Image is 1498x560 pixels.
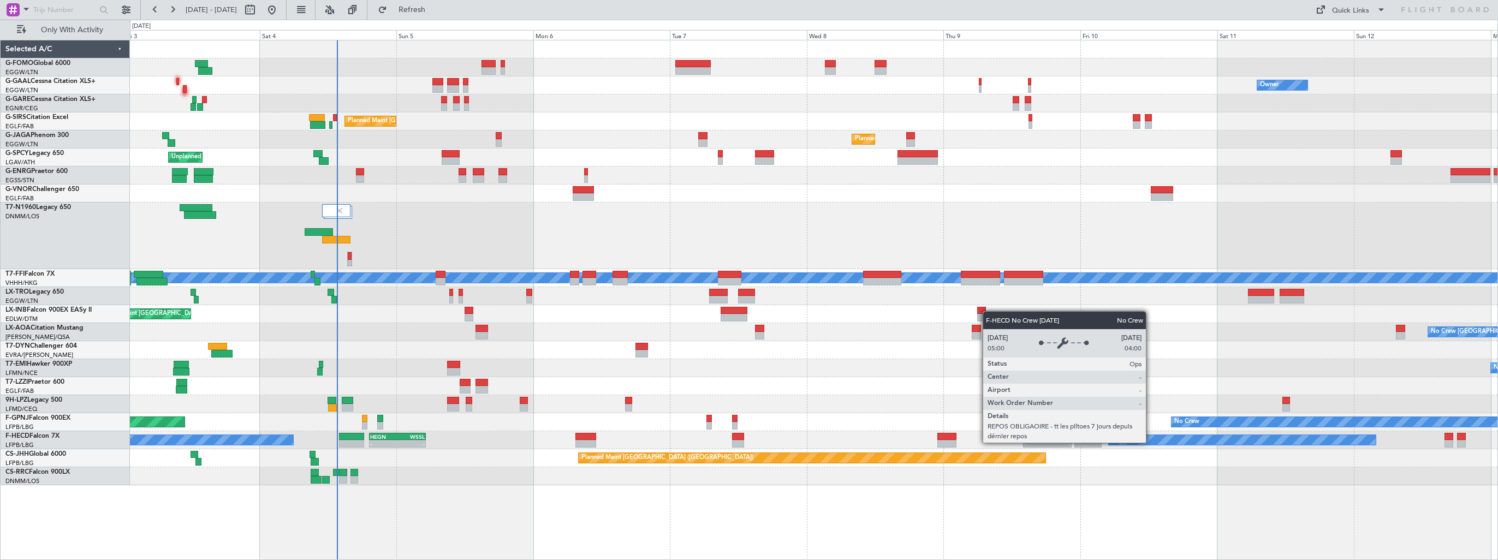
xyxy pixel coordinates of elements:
div: Sun 5 [396,30,533,40]
div: WSSL [397,433,425,440]
a: G-SIRSCitation Excel [5,114,68,121]
div: - [397,440,425,447]
a: EGLF/FAB [5,194,34,202]
a: LFPB/LBG [5,423,34,431]
a: G-GARECessna Citation XLS+ [5,96,96,103]
a: G-FOMOGlobal 6000 [5,60,70,67]
div: - [370,440,397,447]
a: LX-INBFalcon 900EX EASy II [5,307,92,313]
span: T7-N1960 [5,204,36,211]
a: LFPB/LBG [5,459,34,467]
a: 9H-LPZLegacy 500 [5,397,62,403]
a: LFPB/LBG [5,441,34,449]
div: ZBAA [1024,433,1048,440]
a: F-HECDFalcon 7X [5,433,60,439]
span: T7-EMI [5,361,27,367]
span: 9H-LPZ [5,397,27,403]
a: VHHH/HKG [5,279,38,287]
a: CS-RRCFalcon 900LX [5,469,70,475]
a: LFMN/NCE [5,369,38,377]
a: [PERSON_NAME]/QSA [5,333,70,341]
div: Sat 4 [260,30,397,40]
span: G-VNOR [5,186,32,193]
a: EGLF/FAB [5,387,34,395]
div: Planned Maint [GEOGRAPHIC_DATA] [97,306,201,322]
div: - [1047,440,1071,447]
div: - [1024,440,1048,447]
div: Fri 10 [1080,30,1217,40]
span: T7-DYN [5,343,30,349]
button: Quick Links [1310,1,1391,19]
span: CS-RRC [5,469,29,475]
div: HEGN [370,433,397,440]
div: No Crew [1174,414,1199,430]
img: gray-close.svg [335,206,344,216]
div: Sat 11 [1217,30,1354,40]
span: G-GAAL [5,78,31,85]
a: LX-AOACitation Mustang [5,325,84,331]
div: Sun 12 [1354,30,1491,40]
a: EGGW/LTN [5,86,38,94]
span: F-GPNJ [5,415,29,421]
div: Planned Maint [GEOGRAPHIC_DATA] ([GEOGRAPHIC_DATA]) [581,450,753,466]
button: Only With Activity [12,21,118,39]
span: G-JAGA [5,132,31,139]
a: LX-TROLegacy 650 [5,289,64,295]
a: T7-DYNChallenger 604 [5,343,77,349]
span: F-HECD [5,433,29,439]
span: G-FOMO [5,60,33,67]
span: G-ENRG [5,168,31,175]
a: EGNR/CEG [5,104,38,112]
div: Planned Maint [GEOGRAPHIC_DATA] ([GEOGRAPHIC_DATA]) [348,113,520,129]
a: DNMM/LOS [5,212,39,221]
div: Fri 3 [123,30,260,40]
span: LX-AOA [5,325,31,331]
a: EGGW/LTN [5,140,38,148]
a: T7-LZZIPraetor 600 [5,379,64,385]
span: [DATE] - [DATE] [186,5,237,15]
span: CS-JHH [5,451,29,457]
a: G-GAALCessna Citation XLS+ [5,78,96,85]
a: T7-N1960Legacy 650 [5,204,71,211]
a: DNMM/LOS [5,477,39,485]
div: Quick Links [1332,5,1369,16]
a: F-GPNJFalcon 900EX [5,415,70,421]
a: EDLW/DTM [5,315,38,323]
a: EGSS/STN [5,176,34,184]
span: G-SPCY [5,150,29,157]
a: CS-JHHGlobal 6000 [5,451,66,457]
span: G-GARE [5,96,31,103]
a: EGGW/LTN [5,297,38,305]
a: G-SPCYLegacy 650 [5,150,64,157]
div: No Crew [1111,432,1137,448]
a: EVRA/[PERSON_NAME] [5,351,73,359]
span: Only With Activity [28,26,115,34]
a: G-JAGAPhenom 300 [5,132,69,139]
div: UGTB [1047,433,1071,440]
span: T7-FFI [5,271,25,277]
div: Owner [1260,77,1279,93]
a: T7-EMIHawker 900XP [5,361,72,367]
div: Thu 9 [943,30,1080,40]
span: LX-TRO [5,289,29,295]
a: T7-FFIFalcon 7X [5,271,55,277]
span: G-SIRS [5,114,26,121]
span: T7-LZZI [5,379,28,385]
a: G-ENRGPraetor 600 [5,168,68,175]
input: Trip Number [33,2,96,18]
button: Refresh [373,1,438,19]
a: EGLF/FAB [5,122,34,130]
div: Unplanned Maint [GEOGRAPHIC_DATA] [171,149,283,165]
div: Planned Maint [GEOGRAPHIC_DATA] ([GEOGRAPHIC_DATA]) [855,131,1027,147]
div: Tue 7 [670,30,807,40]
div: Wed 8 [807,30,944,40]
div: [DATE] [132,22,151,31]
span: LX-INB [5,307,27,313]
a: G-VNORChallenger 650 [5,186,79,193]
a: EGGW/LTN [5,68,38,76]
a: LFMD/CEQ [5,405,37,413]
span: Refresh [389,6,435,14]
a: LGAV/ATH [5,158,35,166]
div: Mon 6 [533,30,670,40]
